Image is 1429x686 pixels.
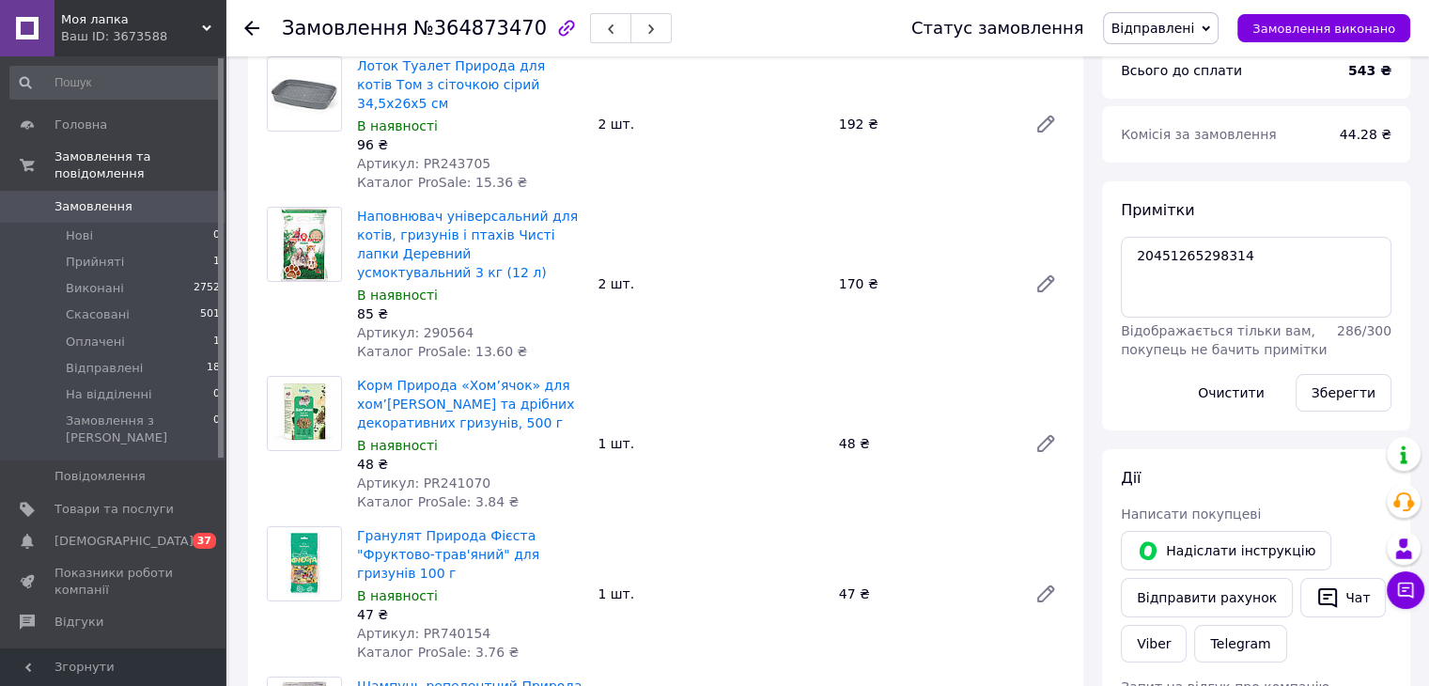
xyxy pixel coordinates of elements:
div: 192 ₴ [831,111,1019,137]
span: Каталог ProSale: 15.36 ₴ [357,175,527,190]
button: Надіслати інструкцію [1121,531,1331,570]
a: Гранулят Природа Фієста "Фруктово-трав'яний" для гризунів 100 г [357,528,539,581]
span: Дії [1121,469,1141,487]
a: Наповнювач універсальний для котів, гризунів і птахів Чисті лапки Деревний усмоктувальний 3 кг (1... [357,209,578,280]
span: Покупці [54,647,105,663]
span: 1 [213,334,220,351]
span: 44.28 ₴ [1340,127,1391,142]
span: Повідомлення [54,468,146,485]
span: Каталог ProSale: 3.76 ₴ [357,645,519,660]
div: Ваш ID: 3673588 [61,28,225,45]
span: Головна [54,117,107,133]
span: Нові [66,227,93,244]
span: В наявності [357,288,438,303]
a: Редагувати [1027,425,1064,462]
span: 286 / 300 [1337,323,1391,338]
span: Виконані [66,280,124,297]
span: В наявності [357,438,438,453]
a: Viber [1121,625,1187,663]
input: Пошук [9,66,222,100]
span: 0 [213,413,220,446]
b: 543 ₴ [1348,63,1391,78]
span: Каталог ProSale: 3.84 ₴ [357,494,519,509]
span: Моя лапка [61,11,202,28]
div: 2 шт. [590,271,831,297]
img: Лоток Туалет Природа для котів Том з сіточкою сірий 34,5х26х5 см [268,57,341,131]
a: Редагувати [1027,105,1064,143]
a: Редагувати [1027,575,1064,613]
span: [DEMOGRAPHIC_DATA] [54,533,194,550]
span: Оплачені [66,334,125,351]
span: Скасовані [66,306,130,323]
button: Замовлення виконано [1237,14,1410,42]
button: Зберегти [1296,374,1391,412]
div: Повернутися назад [244,19,259,38]
span: Артикул: PR241070 [357,476,490,491]
textarea: 20451265298314 [1121,237,1391,318]
div: 48 ₴ [831,430,1019,457]
a: Корм Природа «Хом’ячок» для хом’[PERSON_NAME] та дрібних декоративних гризунів, 500 г [357,378,574,430]
div: 1 шт. [590,430,831,457]
div: Статус замовлення [911,19,1084,38]
span: Артикул: PR740154 [357,626,490,641]
div: 48 ₴ [357,455,582,474]
a: Telegram [1194,625,1286,663]
span: Прийняті [66,254,124,271]
div: 47 ₴ [357,605,582,624]
span: Замовлення [54,198,132,215]
span: На відділенні [66,386,152,403]
span: Примітки [1121,201,1194,219]
span: Комісія за замовлення [1121,127,1277,142]
span: Написати покупцеві [1121,507,1261,522]
span: Артикул: 290564 [357,325,474,340]
div: 47 ₴ [831,581,1019,607]
span: Замовлення та повідомлення [54,148,225,182]
button: Чат [1300,578,1386,617]
div: 170 ₴ [831,271,1019,297]
a: Лоток Туалет Природа для котів Том з сіточкою сірий 34,5х26х5 см [357,58,545,111]
span: 37 [193,533,216,549]
div: 2 шт. [590,111,831,137]
span: Всього до сплати [1121,63,1242,78]
span: 0 [213,227,220,244]
span: Артикул: PR243705 [357,156,490,171]
span: 2752 [194,280,220,297]
img: Наповнювач універсальний для котів, гризунів і птахів Чисті лапки Деревний усмоктувальний 3 кг (1... [268,208,341,281]
span: Замовлення [282,17,408,39]
button: Чат з покупцем [1387,571,1424,609]
span: Відправлені [66,360,143,377]
span: 1 [213,254,220,271]
span: 501 [200,306,220,323]
span: Відгуки [54,614,103,631]
div: 85 ₴ [357,304,582,323]
button: Відправити рахунок [1121,578,1293,617]
span: Товари та послуги [54,501,174,518]
img: Гранулят Природа Фієста "Фруктово-трав'яний" для гризунів 100 г [268,527,341,600]
div: 96 ₴ [357,135,582,154]
span: 0 [213,386,220,403]
span: 18 [207,360,220,377]
span: Каталог ProSale: 13.60 ₴ [357,344,527,359]
span: Показники роботи компанії [54,565,174,599]
span: №364873470 [413,17,547,39]
a: Редагувати [1027,265,1064,303]
span: Замовлення виконано [1252,22,1395,36]
button: Очистити [1182,374,1281,412]
div: 1 шт. [590,581,831,607]
span: В наявності [357,588,438,603]
span: Замовлення з [PERSON_NAME] [66,413,213,446]
span: Відправлені [1111,21,1195,36]
img: Корм Природа «Хом’ячок» для хом’яків та дрібних декоративних гризунів, 500 г [268,377,341,450]
span: В наявності [357,118,438,133]
span: Відображається тільки вам, покупець не бачить примітки [1121,323,1327,357]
